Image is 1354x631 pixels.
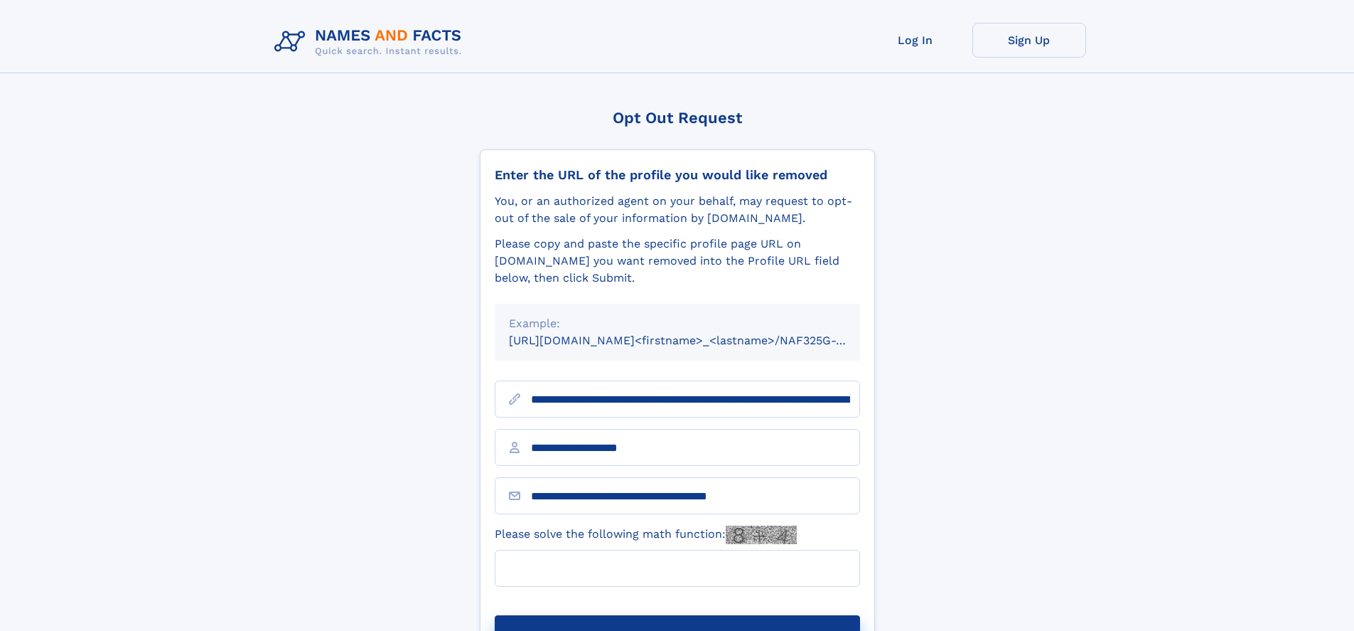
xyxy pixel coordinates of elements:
[495,526,797,544] label: Please solve the following math function:
[509,334,887,347] small: [URL][DOMAIN_NAME]<firstname>_<lastname>/NAF325G-xxxxxxxx
[495,167,860,183] div: Enter the URL of the profile you would like removed
[495,193,860,227] div: You, or an authorized agent on your behalf, may request to opt-out of the sale of your informatio...
[859,23,972,58] a: Log In
[495,235,860,287] div: Please copy and paste the specific profile page URL on [DOMAIN_NAME] you want removed into the Pr...
[509,315,846,332] div: Example:
[480,109,875,127] div: Opt Out Request
[269,23,473,61] img: Logo Names and Facts
[972,23,1086,58] a: Sign Up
